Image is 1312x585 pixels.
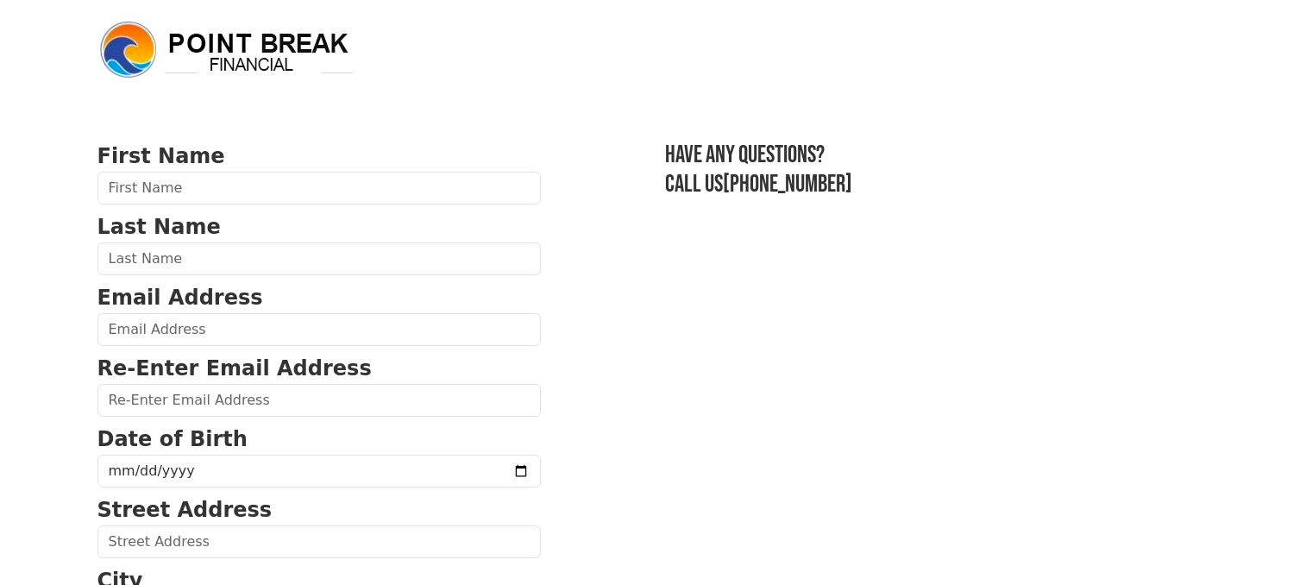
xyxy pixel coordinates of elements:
h3: Call us [665,170,1215,199]
strong: First Name [97,144,225,168]
input: Email Address [97,313,541,346]
img: logo.png [97,19,356,81]
a: [PHONE_NUMBER] [723,170,852,198]
input: Street Address [97,525,541,558]
input: First Name [97,172,541,204]
strong: Re-Enter Email Address [97,356,372,381]
h3: Have any questions? [665,141,1215,170]
strong: Date of Birth [97,427,248,451]
strong: Last Name [97,215,221,239]
strong: Email Address [97,286,263,310]
input: Re-Enter Email Address [97,384,541,417]
input: Last Name [97,242,541,275]
strong: Street Address [97,498,273,522]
